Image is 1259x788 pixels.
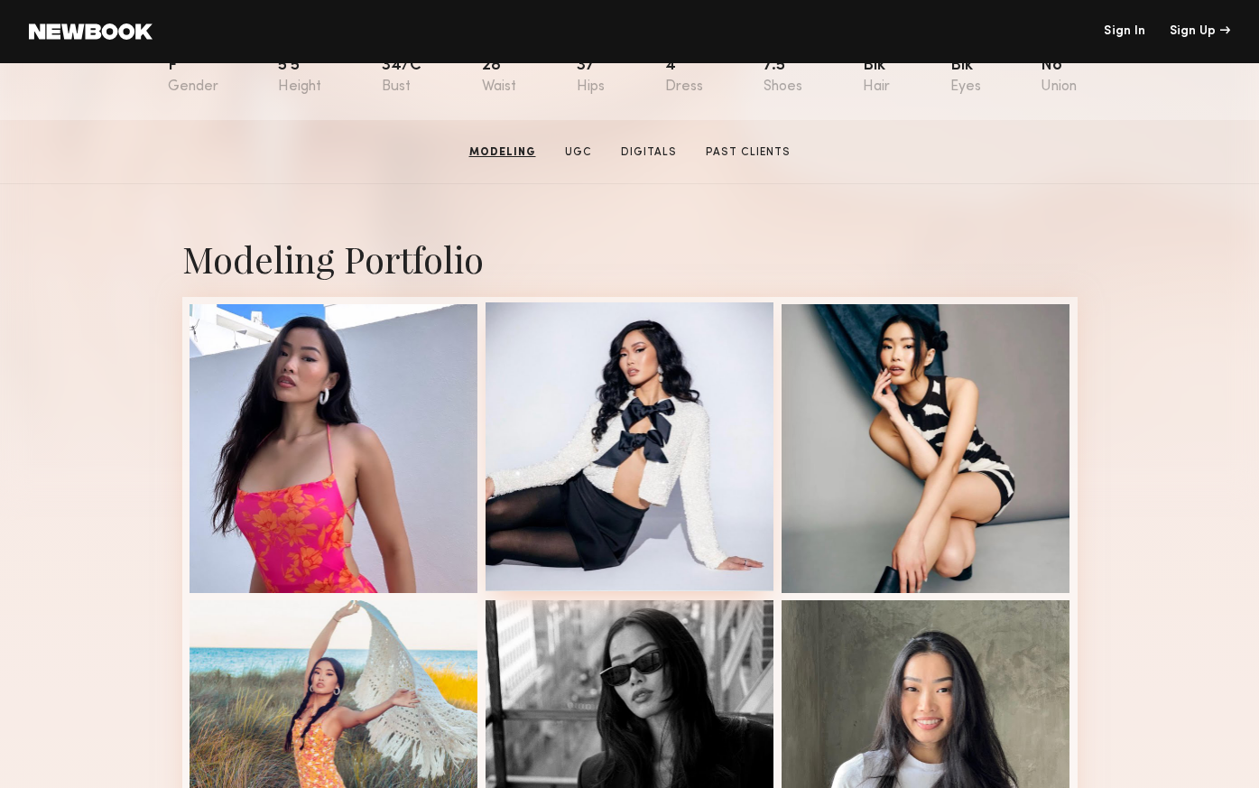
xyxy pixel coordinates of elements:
[1041,58,1077,95] div: No
[764,58,802,95] div: 7.5
[665,58,703,95] div: 4
[1170,25,1230,38] div: Sign Up
[558,144,599,161] a: UGC
[1104,25,1145,38] a: Sign In
[614,144,684,161] a: Digitals
[863,58,890,95] div: Blk
[278,58,321,95] div: 5'5"
[168,58,218,95] div: F
[462,144,543,161] a: Modeling
[182,235,1078,283] div: Modeling Portfolio
[482,58,516,95] div: 28"
[382,58,421,95] div: 34/c
[950,58,981,95] div: Blk
[699,144,798,161] a: Past Clients
[577,58,605,95] div: 37"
